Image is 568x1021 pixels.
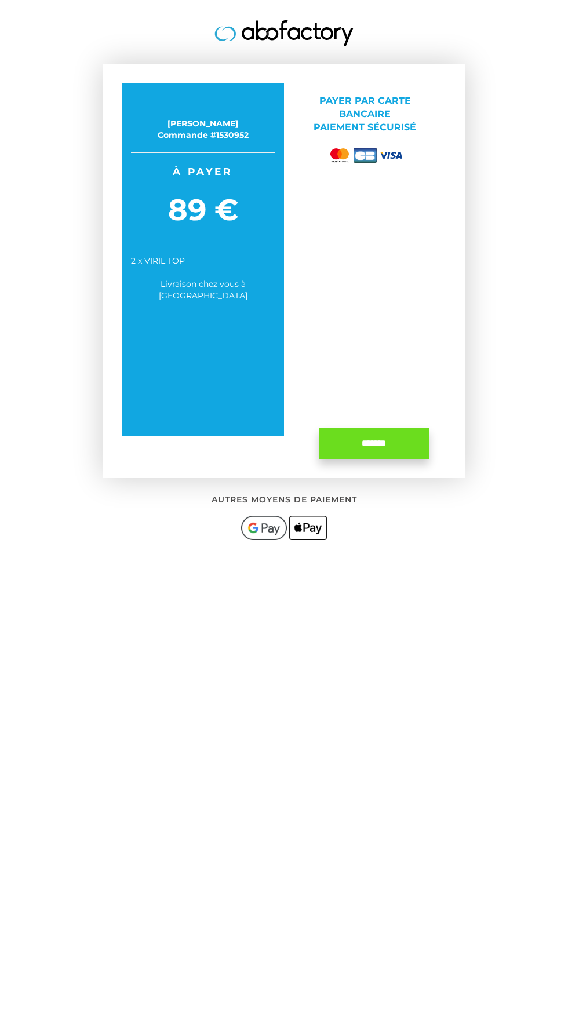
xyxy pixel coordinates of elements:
span: 89 € [131,189,276,231]
img: applepay.png [289,516,327,540]
span: À payer [131,165,276,178]
div: [PERSON_NAME] [131,118,276,129]
img: mastercard.png [328,146,351,165]
h2: Autres moyens de paiement [75,495,493,504]
img: logo.jpg [214,20,354,46]
span: Paiement sécurisé [314,122,416,133]
div: Livraison chez vous à [GEOGRAPHIC_DATA] [131,278,276,301]
img: cb.png [354,148,377,162]
img: googlepay.png [241,516,287,540]
img: visa.png [379,152,402,159]
p: Payer par Carte bancaire [293,94,438,134]
div: 2 x VIRIL TOP [131,255,276,267]
div: Commande #1530952 [131,129,276,141]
